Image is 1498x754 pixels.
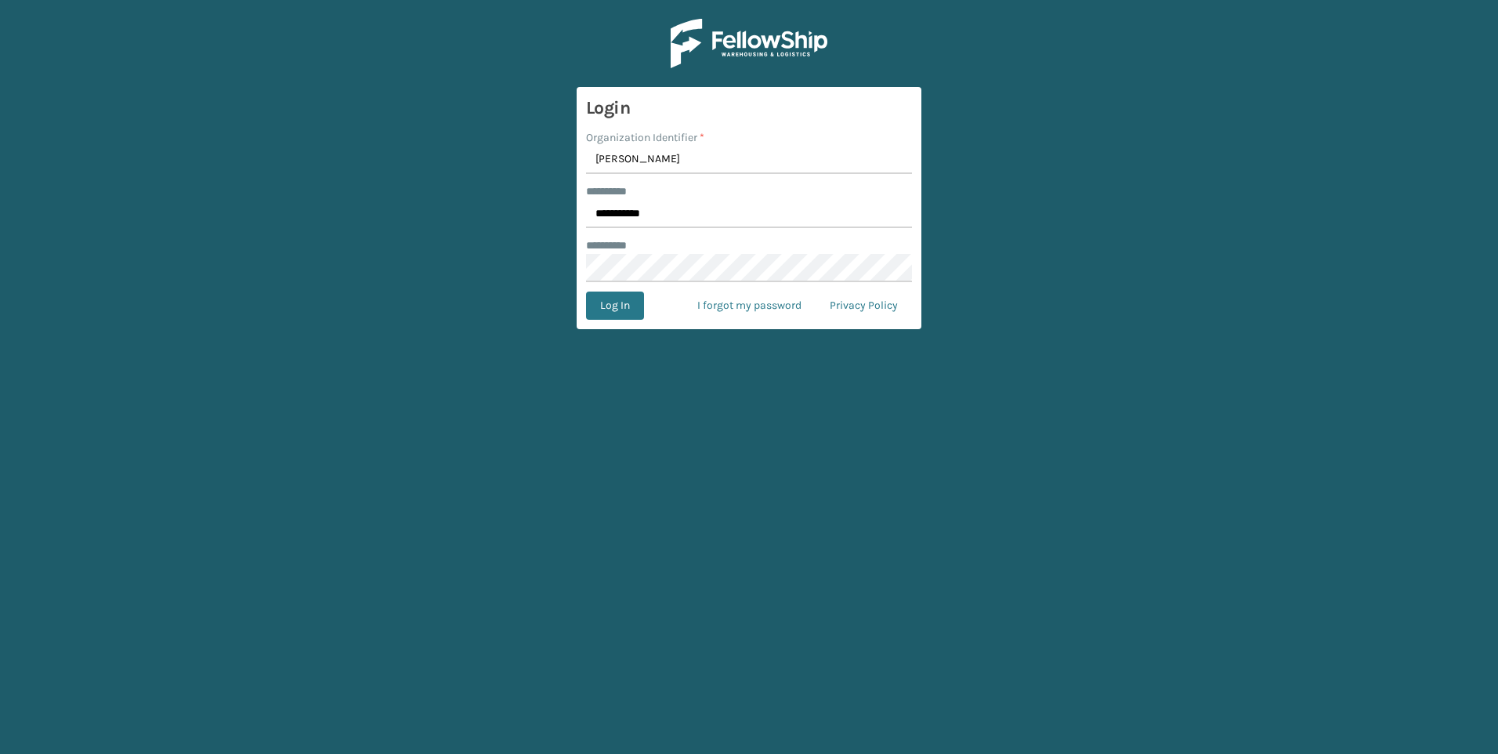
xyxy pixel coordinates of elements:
[586,292,644,320] button: Log In
[671,19,827,68] img: Logo
[586,96,912,120] h3: Login
[683,292,816,320] a: I forgot my password
[586,129,704,146] label: Organization Identifier
[816,292,912,320] a: Privacy Policy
